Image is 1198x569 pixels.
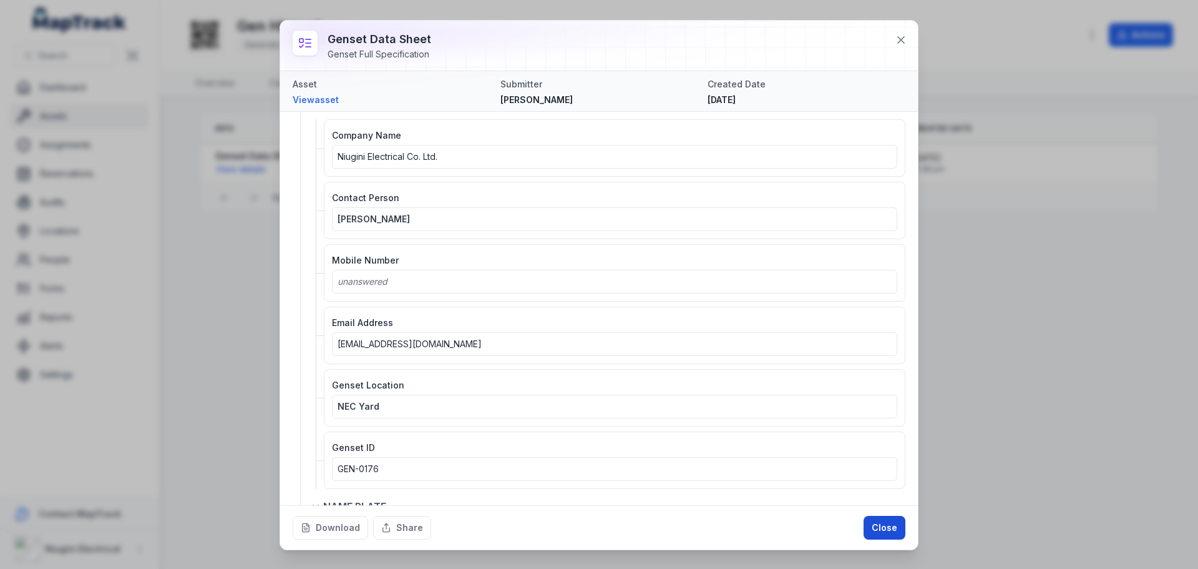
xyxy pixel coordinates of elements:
span: [EMAIL_ADDRESS][DOMAIN_NAME] [338,339,482,349]
button: Close [864,516,905,540]
span: Genset ID [332,442,375,453]
span: NAME PLATE [323,499,386,514]
a: [PERSON_NAME] [338,213,892,225]
span: Niugini Electrical Co. Ltd. [338,151,437,162]
a: Viewasset [293,94,490,106]
span: unanswered [338,276,387,287]
span: Genset Location [332,380,404,390]
span: Company Name [332,130,401,141]
span: Email Address [332,317,393,328]
span: GEN-0176 [338,463,379,474]
span: [DATE] [708,94,736,105]
div: Genset Full Specification [328,48,431,61]
span: NEC Yard [338,401,379,412]
span: Mobile Number [332,255,399,265]
button: Share [373,516,431,540]
time: 6/18/2025, 12:38:21 PM [708,94,736,105]
span: Created Date [708,79,766,89]
a: NEC Yard [338,400,892,413]
button: Download [293,516,368,540]
span: Contact Person [332,192,399,203]
span: Asset [293,79,317,89]
span: Submitter [500,79,542,89]
h3: Genset Data Sheet [328,31,431,48]
span: [PERSON_NAME] [500,94,573,105]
